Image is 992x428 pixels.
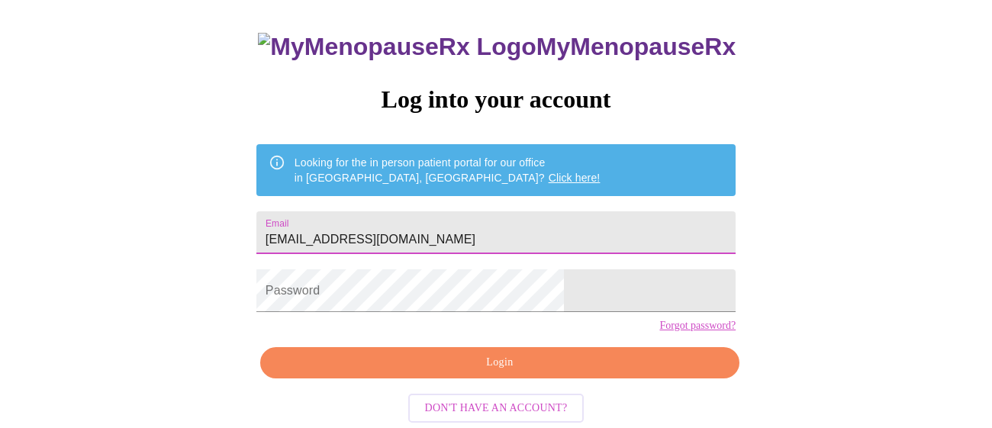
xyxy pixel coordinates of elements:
[295,149,601,191] div: Looking for the in person patient portal for our office in [GEOGRAPHIC_DATA], [GEOGRAPHIC_DATA]?
[549,172,601,184] a: Click here!
[258,33,536,61] img: MyMenopauseRx Logo
[260,347,739,378] button: Login
[425,399,568,418] span: Don't have an account?
[278,353,722,372] span: Login
[256,85,736,114] h3: Log into your account
[408,394,585,423] button: Don't have an account?
[258,33,736,61] h3: MyMenopauseRx
[659,320,736,332] a: Forgot password?
[404,401,588,414] a: Don't have an account?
